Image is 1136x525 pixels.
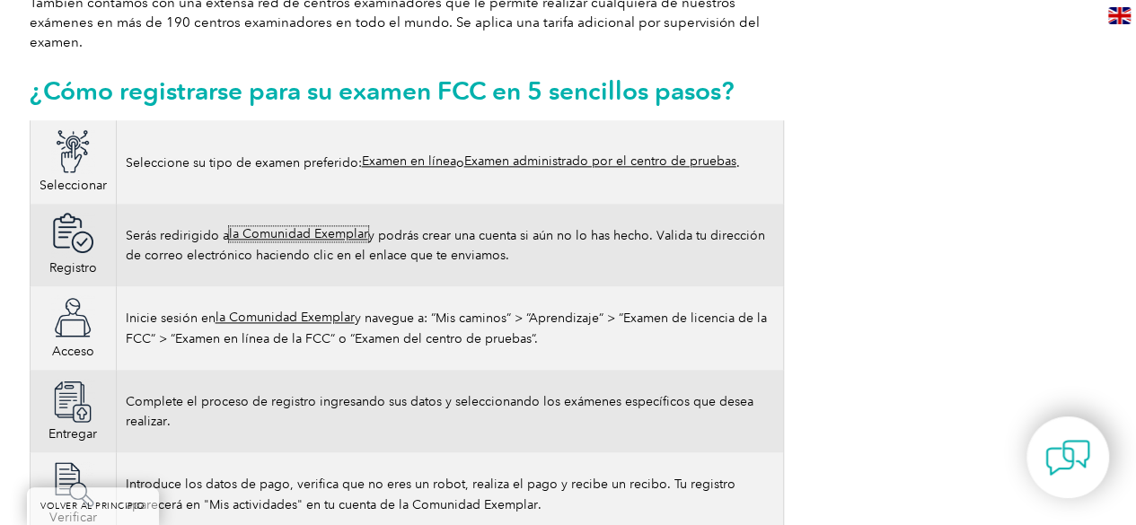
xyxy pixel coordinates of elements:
font: Serás redirigido a [126,228,229,243]
a: la Comunidad Exemplar [216,310,355,325]
a: Examen administrado por el centro de pruebas [464,153,736,169]
font: ¿Cómo registrarse para su examen FCC en 5 sencillos pasos? [30,75,735,106]
a: la Comunidad Exemplar [229,226,368,241]
font: VOLVER AL PRINCIPIO [40,501,145,512]
font: Registro [49,260,97,276]
a: Examen en línea [362,153,456,169]
font: Complete el proceso de registro ingresando sus datos y seleccionando los exámenes específicos que... [126,394,753,430]
font: Introduce los datos de pago, verifica que no eres un robot, realiza el pago y recibe un recibo. T... [126,477,735,512]
font: Acceso [52,344,94,359]
font: Inicie sesión en [126,311,216,326]
img: en [1108,7,1131,24]
font: . [736,155,740,171]
font: Seleccionar [40,178,107,193]
img: contact-chat.png [1045,435,1090,480]
font: y navegue a: “Mis caminos” > “Aprendizaje” > “Examen de licencia de la FCC” > “Examen en línea de... [126,311,767,346]
font: o [456,155,464,171]
font: Entregar [48,426,97,442]
font: Seleccione su tipo de examen preferido: [126,155,362,171]
a: VOLVER AL PRINCIPIO [27,487,159,525]
font: y podrás crear una cuenta si aún no lo has hecho. Valida tu dirección de correo electrónico hacie... [126,228,765,264]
